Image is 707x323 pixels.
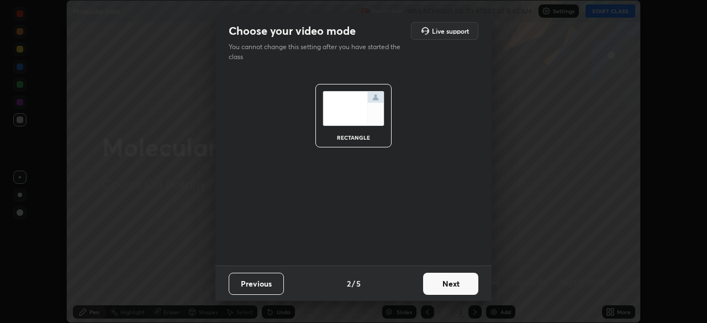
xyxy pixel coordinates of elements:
[331,135,376,140] div: rectangle
[229,42,408,62] p: You cannot change this setting after you have started the class
[356,278,361,289] h4: 5
[323,91,384,126] img: normalScreenIcon.ae25ed63.svg
[229,24,356,38] h2: Choose your video mode
[432,28,469,34] h5: Live support
[229,273,284,295] button: Previous
[347,278,351,289] h4: 2
[423,273,478,295] button: Next
[352,278,355,289] h4: /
